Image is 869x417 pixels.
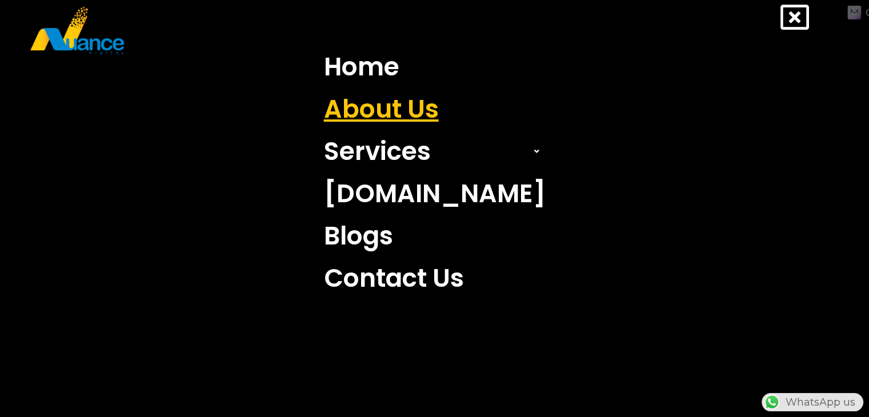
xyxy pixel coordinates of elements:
a: About Us [315,88,554,130]
a: nuance-qatar_logo [29,6,429,55]
a: [DOMAIN_NAME] [315,173,554,215]
a: Services [315,130,554,173]
a: WhatsAppWhatsApp us [762,396,863,408]
a: Home [315,46,554,88]
a: Contact Us [315,257,554,299]
img: WhatsApp [763,393,781,411]
img: nuance-qatar_logo [29,6,125,55]
div: WhatsApp us [762,393,863,411]
a: Blogs [315,215,554,257]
